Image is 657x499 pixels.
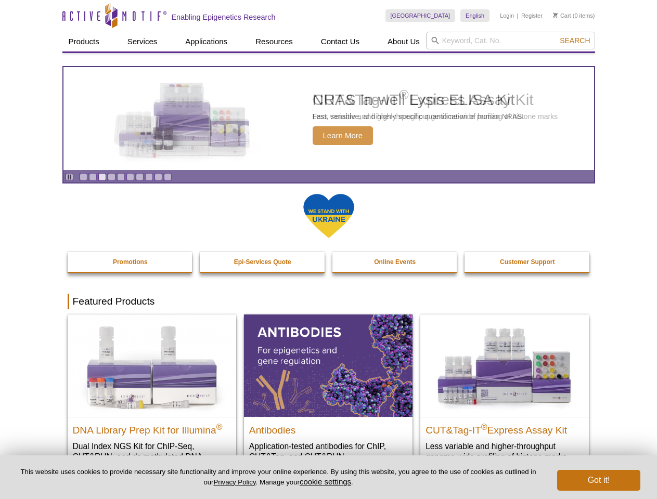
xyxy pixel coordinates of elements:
[164,173,172,181] a: Go to slide 10
[313,92,524,108] h2: NRAS In-well Lysis ELISA Kit
[303,193,355,239] img: We Stand With Ukraine
[89,173,97,181] a: Go to slide 2
[332,252,458,272] a: Online Events
[126,173,134,181] a: Go to slide 6
[68,314,236,416] img: DNA Library Prep Kit for Illumina
[136,173,144,181] a: Go to slide 7
[385,9,456,22] a: [GEOGRAPHIC_DATA]
[145,173,153,181] a: Go to slide 8
[73,420,231,436] h2: DNA Library Prep Kit for Illumina
[179,32,234,51] a: Applications
[154,173,162,181] a: Go to slide 9
[117,173,125,181] a: Go to slide 5
[62,32,106,51] a: Products
[481,422,487,431] sup: ®
[244,314,413,416] img: All Antibodies
[557,470,640,491] button: Got it!
[553,9,595,22] li: (0 items)
[105,83,261,154] img: NRAS In-well Lysis ELISA Kit
[560,36,590,45] span: Search
[313,126,373,145] span: Learn More
[200,252,326,272] a: Epi-Services Quote
[68,314,236,482] a: DNA Library Prep Kit for Illumina DNA Library Prep Kit for Illumina® Dual Index NGS Kit for ChIP-...
[213,478,255,486] a: Privacy Policy
[500,12,514,19] a: Login
[66,173,73,181] a: Toggle autoplay
[426,441,584,462] p: Less variable and higher-throughput genome-wide profiling of histone marks​.
[420,314,589,472] a: CUT&Tag-IT® Express Assay Kit CUT&Tag-IT®Express Assay Kit Less variable and higher-throughput ge...
[98,173,106,181] a: Go to slide 3
[17,467,540,487] p: This website uses cookies to provide necessary site functionality and improve your online experie...
[244,314,413,472] a: All Antibodies Antibodies Application-tested antibodies for ChIP, CUT&Tag, and CUT&RUN.
[460,9,489,22] a: English
[63,67,594,170] article: NRAS In-well Lysis ELISA Kit
[80,173,87,181] a: Go to slide 1
[73,441,231,472] p: Dual Index NGS Kit for ChIP-Seq, CUT&RUN, and ds methylated DNA assays.
[216,422,223,431] sup: ®
[553,12,558,18] img: Your Cart
[557,36,593,45] button: Search
[108,173,115,181] a: Go to slide 4
[500,258,555,266] strong: Customer Support
[426,420,584,436] h2: CUT&Tag-IT Express Assay Kit
[374,258,416,266] strong: Online Events
[121,32,164,51] a: Services
[68,294,590,309] h2: Featured Products
[315,32,366,51] a: Contact Us
[249,420,407,436] h2: Antibodies
[249,441,407,462] p: Application-tested antibodies for ChIP, CUT&Tag, and CUT&RUN.
[381,32,426,51] a: About Us
[465,252,590,272] a: Customer Support
[234,258,291,266] strong: Epi-Services Quote
[313,112,524,121] p: Fast, sensitive, and highly specific quantification of human NRAS.
[521,12,543,19] a: Register
[249,32,299,51] a: Resources
[420,314,589,416] img: CUT&Tag-IT® Express Assay Kit
[553,12,571,19] a: Cart
[517,9,519,22] li: |
[300,477,351,486] button: cookie settings
[426,32,595,49] input: Keyword, Cat. No.
[63,67,594,170] a: NRAS In-well Lysis ELISA Kit NRAS In-well Lysis ELISA Kit Fast, sensitive, and highly specific qu...
[172,12,276,22] h2: Enabling Epigenetics Research
[113,258,148,266] strong: Promotions
[68,252,194,272] a: Promotions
